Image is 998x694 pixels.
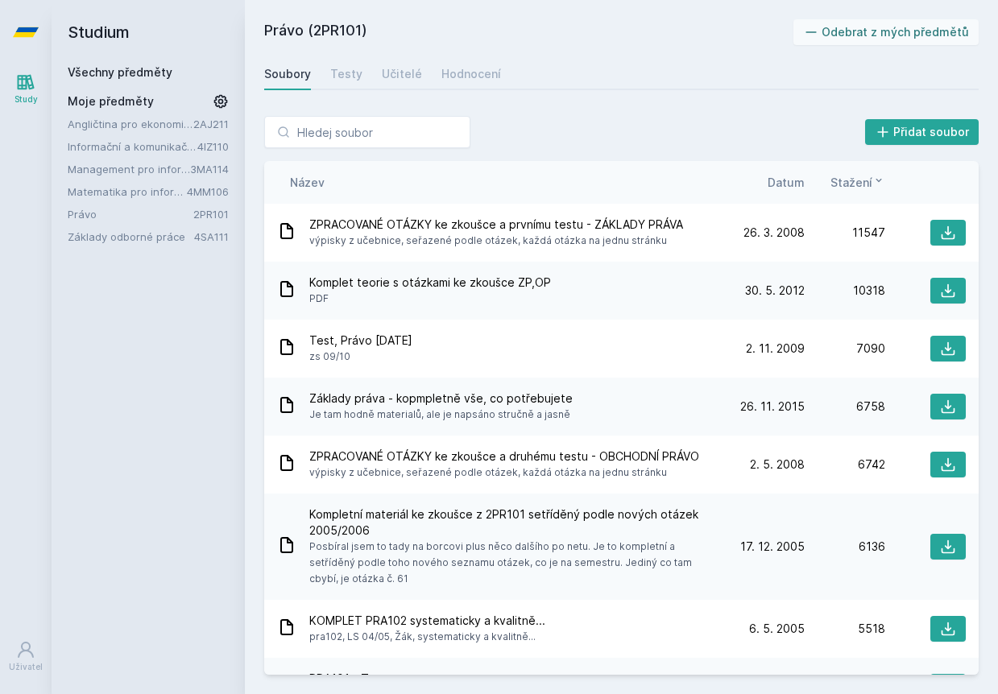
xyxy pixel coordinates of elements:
input: Hledej soubor [264,116,470,148]
div: Study [14,93,38,105]
button: Přidat soubor [865,119,979,145]
span: Komplet teorie s otázkami ke zkoušce ZP,OP [309,275,551,291]
button: Odebrat z mých předmětů [793,19,979,45]
div: Hodnocení [441,66,501,82]
span: 2. 11. 2009 [746,341,805,357]
span: výpisky z učebnice, seřazené podle otázek, každá otázka na jednu stránku [309,465,699,481]
div: 6742 [805,456,885,473]
span: Test, Právo [DATE] [309,333,412,349]
a: Testy [330,58,362,90]
div: Testy [330,66,362,82]
a: Hodnocení [441,58,501,90]
span: PDF [309,291,551,307]
span: KOMPLET PRA102 systematicky a kvalitně... [309,613,545,629]
span: 17. 12. 2005 [740,539,805,555]
div: 7090 [805,341,885,357]
a: Všechny předměty [68,65,172,79]
span: 26. 11. 2015 [740,399,805,415]
a: 2PR101 [193,208,229,221]
span: 30. 5. 2012 [745,283,805,299]
a: 3MA114 [190,163,229,176]
div: 6136 [805,539,885,555]
span: Základy práva - kopmpletně vše, co potřebujete [309,390,573,407]
a: 4MM106 [187,185,229,198]
a: 4IZ110 [197,140,229,153]
h2: Právo (2PR101) [264,19,793,45]
span: Posbíral jsem to tady na borcovi plus něco dalšího po netu. Je to kompletní a setříděný podle toh... [309,539,718,587]
span: Je tam hodně materialů, ale je napsáno stručně a jasně [309,407,573,423]
span: 2. 5. 2008 [750,456,805,473]
a: Základy odborné práce [68,229,194,245]
div: 5518 [805,621,885,637]
a: Matematika pro informatiky [68,184,187,200]
span: výpisky z učebnice, seřazené podle otázek, každá otázka na jednu stránku [309,233,683,249]
div: 10318 [805,283,885,299]
a: Právo [68,206,193,222]
span: 6. 5. 2005 [749,621,805,637]
a: Uživatel [3,632,48,681]
div: 11547 [805,225,885,241]
a: Učitelé [382,58,422,90]
div: Učitelé [382,66,422,82]
a: Management pro informatiky a statistiky [68,161,190,177]
a: Study [3,64,48,114]
div: Uživatel [9,661,43,673]
a: 4SA111 [194,230,229,243]
span: ZPRACOVANÉ OTÁZKY ke zkoušce a prvnímu testu - ZÁKLADY PRÁVA [309,217,683,233]
span: Moje předměty [68,93,154,109]
button: Název [290,174,325,191]
span: ZPRACOVANÉ OTÁZKY ke zkoušce a druhému testu - OBCHODNÍ PRÁVO [309,448,699,465]
span: Stažení [830,174,872,191]
a: Informační a komunikační technologie [68,138,197,155]
div: 6758 [805,399,885,415]
button: Datum [768,174,805,191]
button: Stažení [830,174,885,191]
span: Kompletní materiál ke zkoušce z 2PR101 setříděný podle nových otázek 2005/2006 [309,506,718,539]
span: zs 09/10 [309,349,412,365]
div: Soubory [264,66,311,82]
a: 2AJ211 [193,118,229,130]
span: 26. 3. 2008 [743,225,805,241]
span: pra102, LS 04/05, Žák, systematicky a kvalitně... [309,629,545,645]
a: Angličtina pro ekonomická studia 1 (B2/C1) [68,116,193,132]
a: Soubory [264,58,311,90]
span: PRA101 - Test [309,671,386,687]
